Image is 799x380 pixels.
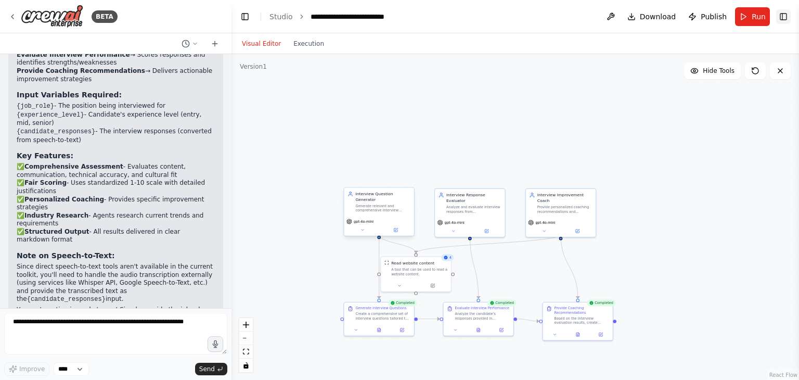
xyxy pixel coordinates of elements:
[24,228,89,235] strong: Structured Output
[587,300,615,307] div: Completed
[701,11,727,22] span: Publish
[239,318,253,332] button: zoom in
[19,365,45,373] span: Improve
[4,362,49,376] button: Improve
[239,359,253,372] button: toggle interactivity
[591,331,610,338] button: Open in side panel
[392,326,411,333] button: Open in side panel
[17,263,215,304] p: Since direct speech-to-text tools aren't available in the current toolkit, you'll need to handle ...
[17,111,215,128] li: - Candidate's experience level (entry, mid, senior)
[467,234,481,298] g: Edge from 1afeb5b1-d6bd-4386-9e61-90b6fbf9e9b4 to 51c8280f-b1a4-422a-837b-5b12ae5b07a4
[566,331,590,338] button: View output
[443,302,513,336] div: CompletedEvaluate Interview PerformanceAnalyze the candidate's responses provided in {candidate_r...
[195,363,227,375] button: Send
[17,91,122,99] strong: Input Variables Required:
[24,179,67,186] strong: Fair Scoring
[376,234,419,253] g: Edge from 44e52a4a-41e1-4f02-967c-8e440487af57 to 37830747-13a8-4ab1-b04f-ecbaebf96b05
[537,205,592,213] div: Provide personalized coaching recommendations and actionable improvement strategies based on the ...
[287,37,330,50] button: Execution
[445,220,465,225] span: gpt-4o-mini
[17,128,95,135] code: {candidate_responses}
[208,336,223,352] button: Click to speak your automation idea
[355,204,410,212] div: Generate relevant and comprehensive interview questions tailored to the specific {job_role} and {...
[623,7,680,26] button: Download
[455,311,510,320] div: Analyze the candidate's responses provided in {candidate_responses} against the generated intervi...
[17,67,145,74] strong: Provide Coaching Recommendations
[752,11,766,22] span: Run
[343,302,414,336] div: CompletedGenerate Interview QuestionsCreate a comprehensive set of interview questions tailored t...
[207,37,223,50] button: Start a new chat
[343,188,414,237] div: Interview Question GeneratorGenerate relevant and comprehensive interview questions tailored to t...
[355,311,410,320] div: Create a comprehensive set of interview questions tailored to {job_role} and {experience_level}. ...
[355,306,406,311] div: Generate Interview Questions
[269,12,293,21] a: Studio
[239,345,253,359] button: fit view
[24,163,123,170] strong: Comprehensive Assessment
[17,102,215,111] li: - The position being interviewed for
[380,257,451,292] div: 4ScrapeWebsiteToolRead website contentA tool that can be used to read a website content.
[525,188,596,237] div: Interview Improvement CoachProvide personalized coaching recommendations and actionable improveme...
[391,260,434,266] div: Read website content
[391,267,447,276] div: A tool that can be used to read a website content.
[535,220,555,225] span: gpt-4o-mini
[487,300,516,307] div: Completed
[446,192,501,204] div: Interview Response Evaluator
[492,326,511,333] button: Open in side panel
[92,10,118,23] div: BETA
[640,11,676,22] span: Download
[239,318,253,372] div: React Flow controls
[735,7,770,26] button: Run
[776,9,791,24] button: Show right sidebar
[467,326,491,333] button: View output
[21,5,83,28] img: Logo
[684,7,731,26] button: Publish
[384,260,389,265] img: ScrapeWebsiteTool
[17,51,130,58] strong: Evaluate Interview Performance
[543,302,613,341] div: CompletedProvide Coaching RecommendationsBased on the interview evaluation results, create person...
[554,306,609,315] div: Provide Coaching Recommendations
[17,51,215,67] li: → Scores responses and identifies strengths/weaknesses
[418,316,440,322] g: Edge from aef5db25-f1d6-41a5-b04c-b9592d326cc0 to 51c8280f-b1a4-422a-837b-5b12ae5b07a4
[561,227,594,234] button: Open in side panel
[413,234,563,253] g: Edge from 07355bf8-e6c4-492c-b7d1-0113536954a9 to 37830747-13a8-4ab1-b04f-ecbaebf96b05
[24,196,104,203] strong: Personalized Coaching
[17,163,215,244] p: ✅ - Evaluates content, communication, technical accuracy, and cultural fit ✅ - Uses standardized ...
[239,332,253,345] button: zoom out
[388,300,417,307] div: Completed
[17,128,215,144] li: - The interview responses (converted from speech-to-text)
[684,62,741,79] button: Hide Tools
[17,67,215,83] li: → Delivers actionable improvement strategies
[376,234,382,298] g: Edge from 44e52a4a-41e1-4f02-967c-8e440487af57 to aef5db25-f1d6-41a5-b04c-b9592d326cc0
[355,191,410,202] div: Interview Question Generator
[236,37,287,50] button: Visual Editor
[455,306,509,311] div: Evaluate Interview Performance
[27,296,106,303] code: {candidate_responses}
[354,219,373,224] span: gpt-4o-mini
[434,188,505,237] div: Interview Response EvaluatorAnalyze and evaluate interview responses from {candidate_responses} a...
[24,212,88,219] strong: Industry Research
[470,227,502,234] button: Open in side panel
[554,316,609,325] div: Based on the interview evaluation results, create personalized improvement recommendations for th...
[17,151,73,160] strong: Key Features:
[240,62,267,71] div: Version 1
[17,103,54,110] code: {job_role}
[17,111,84,119] code: {experience_level}
[177,37,202,50] button: Switch to previous chat
[17,251,115,260] strong: Note on Speech-to-Text:
[449,255,452,260] span: 4
[380,226,412,233] button: Open in side panel
[417,282,449,289] button: Open in side panel
[537,192,592,204] div: Interview Improvement Coach
[446,205,501,213] div: Analyze and evaluate interview responses from {candidate_responses} against the questions for {jo...
[769,372,797,378] a: React Flow attribution
[558,234,581,298] g: Edge from 07355bf8-e6c4-492c-b7d1-0113536954a9 to c4c71b1b-1f41-4afb-858f-c97ba948d4ae
[238,9,252,24] button: Hide left sidebar
[367,326,391,333] button: View output
[703,67,734,75] span: Hide Tools
[17,306,215,338] p: Your automation is ready to run! Simply provide the job role, experience level, and candidate res...
[517,316,539,324] g: Edge from 51c8280f-b1a4-422a-837b-5b12ae5b07a4 to c4c71b1b-1f41-4afb-858f-c97ba948d4ae
[199,365,215,373] span: Send
[269,11,407,22] nav: breadcrumb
